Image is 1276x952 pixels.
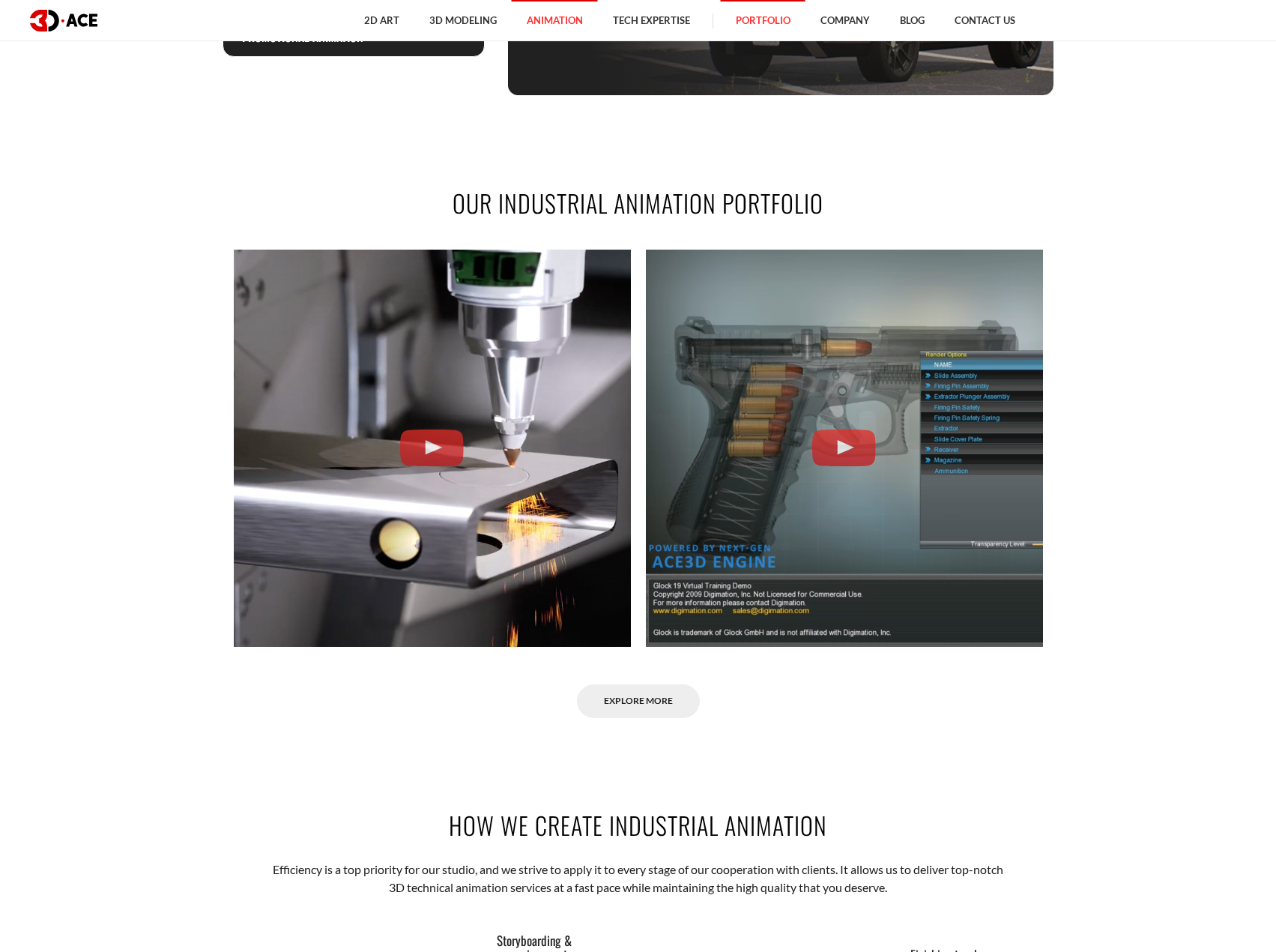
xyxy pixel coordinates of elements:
[577,684,700,718] a: Explore More
[242,29,363,45] h3: Promotional animation
[223,186,1054,220] h2: Our Industrial Animation Portfolio
[223,808,1054,842] h2: How we create industrial animation
[646,250,1043,647] a: Glock Training Glock Training
[234,250,631,647] a: Tube Laser Cutting Machine Tube Laser Cutting Machine
[30,10,97,31] img: logo dark
[269,861,1007,897] p: Efficiency is a top priority for our studio, and we strive to apply it to every stage of our coop...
